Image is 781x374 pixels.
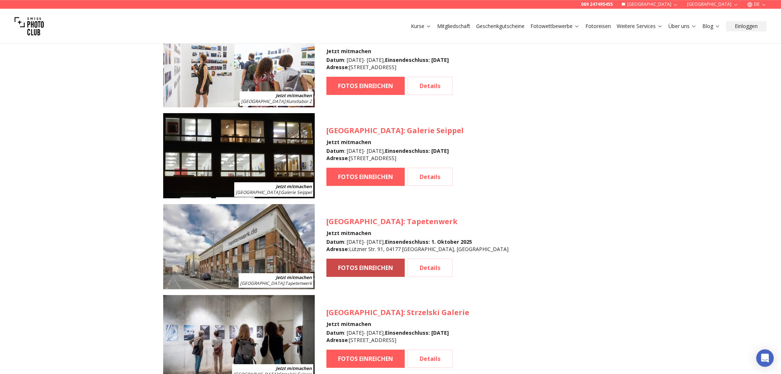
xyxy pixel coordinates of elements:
[15,12,44,41] img: Swiss photo club
[385,56,449,63] b: Einsendeschluss : [DATE]
[408,259,452,277] a: Details
[527,21,582,31] button: Fotowettbewerbe
[326,48,455,55] h4: Jetzt mitmachen
[326,147,344,154] b: Datum
[276,365,312,371] b: Jetzt mitmachen
[326,230,509,237] h4: Jetzt mitmachen
[240,280,284,286] span: [GEOGRAPHIC_DATA]
[434,21,473,31] button: Mitgliedschaft
[326,337,348,343] b: Adresse
[617,23,663,30] a: Weitere Services
[473,21,527,31] button: Geschenkgutscheine
[385,147,449,154] b: Einsendeschluss : [DATE]
[326,307,469,318] h3: : Strzelski Galerie
[582,21,614,31] button: Fotoreisen
[326,321,469,328] h4: Jetzt mitmachen
[326,147,464,162] div: : [DATE] - [DATE] , : [STREET_ADDRESS]
[326,56,455,71] div: : [DATE] - [DATE] , : [STREET_ADDRESS]
[326,350,405,368] a: FOTOS EINREICHEN
[326,307,403,317] span: [GEOGRAPHIC_DATA]
[326,126,403,135] span: [GEOGRAPHIC_DATA]
[276,274,312,280] b: Jetzt mitmachen
[326,155,348,162] b: Adresse
[326,238,509,253] div: : [DATE] - [DATE] , : Lützner Str. 91, 04177 [GEOGRAPHIC_DATA], [GEOGRAPHIC_DATA]
[163,22,315,107] img: SPC Photo Awards MÜNCHEN November 2025
[326,329,344,336] b: Datum
[236,189,312,195] span: : Galerie Seippel
[614,21,666,31] button: Weitere Services
[326,259,405,277] a: FOTOS EINREICHEN
[756,349,774,367] div: Open Intercom Messenger
[326,216,509,227] h3: : Tapetenwerk
[668,23,696,30] a: Über uns
[326,77,405,95] a: FOTOS EINREICHEN
[326,56,344,63] b: Datum
[241,98,285,104] span: [GEOGRAPHIC_DATA]
[581,1,613,7] a: 069 247495455
[702,23,720,30] a: Blog
[241,98,312,104] span: : Kunstlabor 2
[276,183,312,190] b: Jetzt mitmachen
[476,23,525,30] a: Geschenkgutscheine
[585,23,611,30] a: Fotoreisen
[411,23,431,30] a: Kurse
[408,350,452,368] a: Details
[326,139,464,146] h4: Jetzt mitmachen
[385,329,449,336] b: Einsendeschluss : [DATE]
[666,21,699,31] button: Über uns
[699,21,723,31] button: Blog
[163,204,315,289] img: SPC Photo Awards LEIPZIG November 2025
[437,23,470,30] a: Mitgliedschaft
[326,238,344,245] b: Datum
[326,246,348,252] b: Adresse
[326,64,348,71] b: Adresse
[276,92,312,99] b: Jetzt mitmachen
[385,238,472,245] b: Einsendeschluss : 1. Oktober 2025
[530,23,580,30] a: Fotowettbewerbe
[326,168,405,186] a: FOTOS EINREICHEN
[236,189,280,195] span: [GEOGRAPHIC_DATA]
[240,280,312,286] span: : Tapetenwerk
[408,77,452,95] a: Details
[163,113,315,198] img: SPC Photo Awards KÖLN November 2025
[326,126,464,136] h3: : Galerie Seippel
[726,21,766,31] button: Einloggen
[408,168,452,186] a: Details
[408,21,434,31] button: Kurse
[326,329,469,344] div: : [DATE] - [DATE] , : [STREET_ADDRESS]
[326,216,403,226] span: [GEOGRAPHIC_DATA]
